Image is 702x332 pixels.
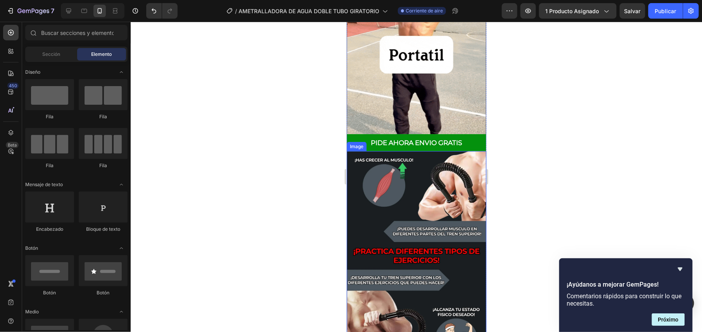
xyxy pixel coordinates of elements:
[115,178,128,191] span: Alternar abierto
[79,289,128,296] div: Botón
[115,306,128,318] span: Alternar abierto
[624,8,641,14] span: Salvar
[7,83,19,89] div: 450
[51,6,54,16] p: 7
[25,226,74,233] div: Encabezado
[79,162,128,169] div: Fila
[6,142,19,148] div: Beta
[92,51,112,58] span: Elemento
[539,3,617,19] button: 1 producto asignado
[25,69,40,76] span: Diseño
[406,7,443,14] span: Corriente de aire
[25,308,39,315] span: Medio
[347,22,486,332] iframe: Design area
[676,265,685,274] button: Ocultar encuesta
[42,51,60,58] span: Sección
[25,245,38,252] span: Botón
[648,3,683,19] button: Publicar
[115,242,128,254] span: Alternar abierto
[546,7,599,15] span: 1 producto asignado
[115,66,128,78] span: Alternar abierto
[567,280,685,289] h2: ¡Ayúdanos a mejorar GemPages!
[3,3,58,19] button: 7
[79,113,128,120] div: Fila
[25,113,74,120] div: Fila
[235,7,237,15] span: /
[25,181,63,188] span: Mensaje de texto
[655,7,676,15] font: Publicar
[25,289,74,296] div: Botón
[652,313,685,326] button: Siguiente pregunta
[79,226,128,233] div: Bloque de texto
[146,3,178,19] div: Deshacer/Rehacer
[567,265,685,326] div: ¡Ayúdanos a mejorar GemPages!
[567,292,685,307] p: Comentarios rápidos para construir lo que necesitas.
[620,3,645,19] button: Salvar
[239,7,379,15] span: AMETRALLADORA DE AGUA DOBLE TUBO GIRATORIO
[25,25,128,40] input: Buscar secciones y elementos
[25,162,74,169] div: Fila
